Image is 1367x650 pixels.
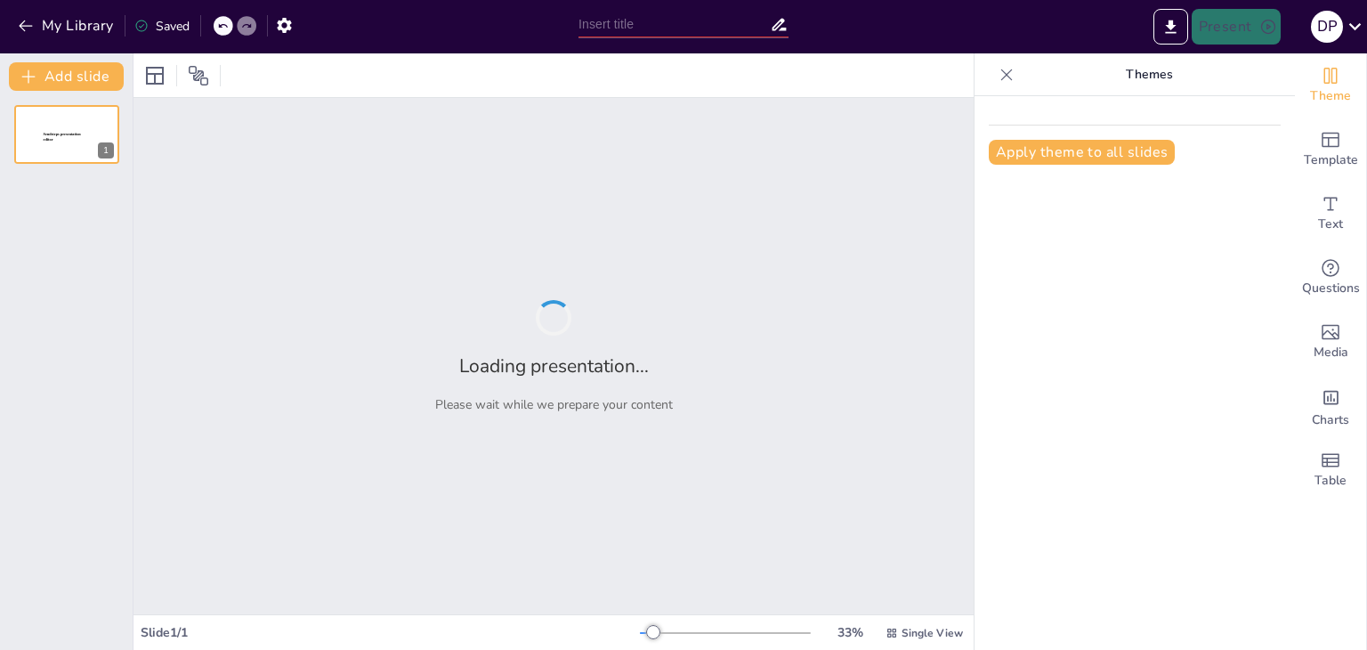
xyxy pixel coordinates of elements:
button: D P [1311,9,1343,45]
input: Insert title [578,12,770,37]
div: Add ready made slides [1295,118,1366,182]
button: Apply theme to all slides [989,140,1175,165]
span: Theme [1310,86,1351,106]
div: Add images, graphics, shapes or video [1295,310,1366,374]
div: 33 % [829,624,871,641]
h2: Loading presentation... [459,353,649,378]
div: 1 [14,105,119,164]
span: Sendsteps presentation editor [44,133,81,142]
button: Add slide [9,62,124,91]
span: Table [1314,471,1347,491]
span: Questions [1302,279,1360,298]
div: Get real-time input from your audience [1295,246,1366,310]
div: Add charts and graphs [1295,374,1366,438]
div: Layout [141,61,169,90]
button: Present [1192,9,1281,45]
div: 1 [98,142,114,158]
span: Media [1314,343,1348,362]
div: Add a table [1295,438,1366,502]
button: My Library [13,12,121,40]
div: Saved [134,18,190,35]
span: Position [188,65,209,86]
div: Change the overall theme [1295,53,1366,118]
p: Please wait while we prepare your content [435,396,673,413]
span: Single View [902,626,963,640]
button: Export to PowerPoint [1153,9,1188,45]
span: Text [1318,215,1343,234]
span: Charts [1312,410,1349,430]
span: Template [1304,150,1358,170]
div: D P [1311,11,1343,43]
div: Add text boxes [1295,182,1366,246]
p: Themes [1021,53,1277,96]
div: Slide 1 / 1 [141,624,640,641]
